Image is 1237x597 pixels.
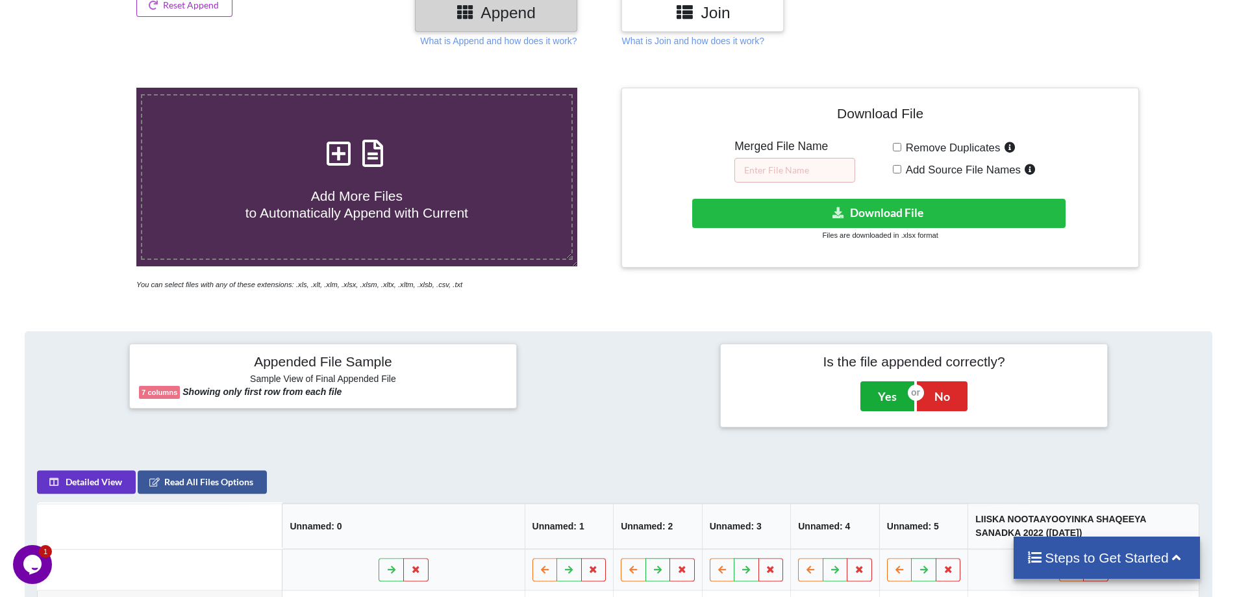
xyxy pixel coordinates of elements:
[901,142,1001,154] span: Remove Duplicates
[1027,550,1187,566] h4: Steps to Get Started
[139,374,507,387] h6: Sample View of Final Appended File
[182,387,342,397] b: Showing only first row from each file
[13,545,55,584] iframe: chat widget
[136,281,462,288] i: You can select files with any of these extensions: .xls, .xlt, .xlm, .xlsx, .xlsm, .xltx, .xltm, ...
[138,470,267,494] button: Read All Files Options
[425,3,568,22] h3: Append
[631,97,1129,134] h4: Download File
[631,3,774,22] h3: Join
[621,34,764,47] p: What is Join and how does it work?
[860,381,914,411] button: Yes
[901,164,1021,176] span: Add Source File Names
[525,503,614,549] th: Unnamed: 1
[968,503,1199,549] th: LIISKA NOOTAAYOOYINKA SHAQEEYA SANADKA 2022 ([DATE])
[734,158,855,183] input: Enter File Name
[245,188,468,220] span: Add More Files to Automatically Append with Current
[142,388,177,396] b: 7 columns
[692,199,1066,228] button: Download File
[613,503,702,549] th: Unnamed: 2
[37,470,136,494] button: Detailed View
[791,503,880,549] th: Unnamed: 4
[702,503,791,549] th: Unnamed: 3
[139,353,507,372] h4: Appended File Sample
[734,140,855,153] h5: Merged File Name
[420,34,577,47] p: What is Append and how does it work?
[282,503,525,549] th: Unnamed: 0
[879,503,968,549] th: Unnamed: 5
[822,231,938,239] small: Files are downloaded in .xlsx format
[730,353,1098,370] h4: Is the file appended correctly?
[917,381,968,411] button: No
